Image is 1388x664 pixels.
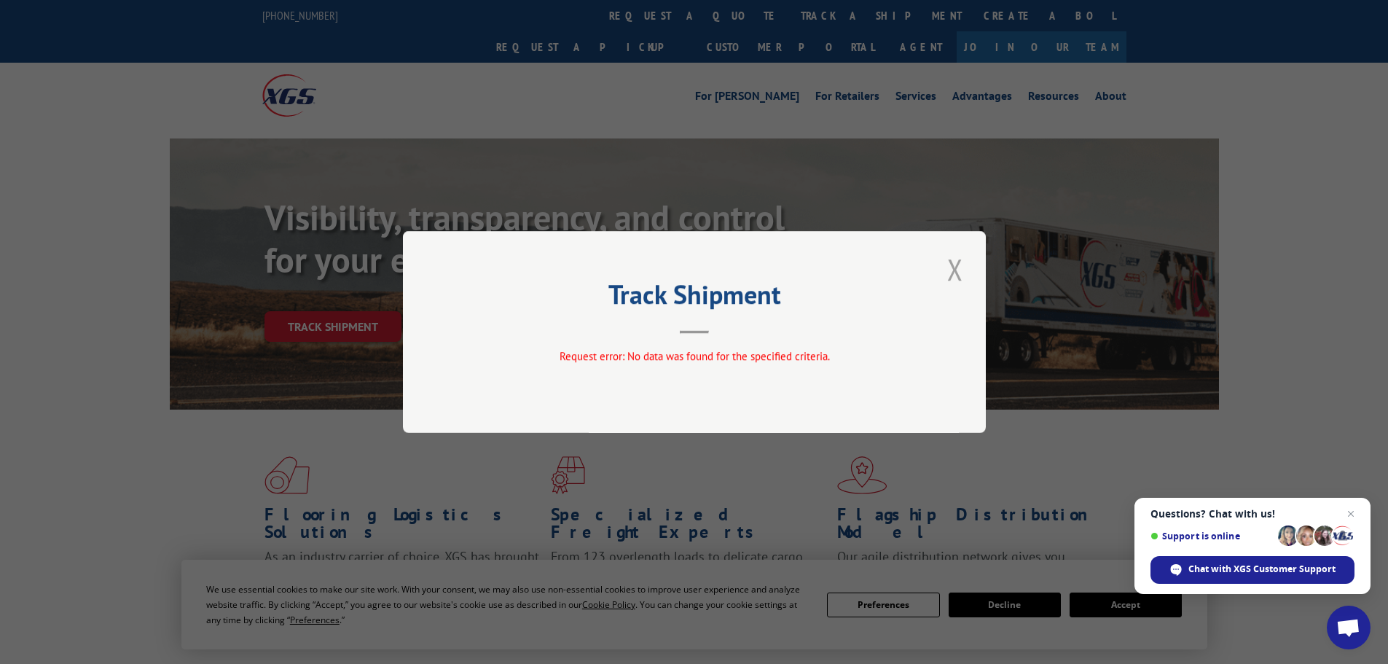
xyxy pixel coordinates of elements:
button: Close modal [943,249,968,289]
h2: Track Shipment [476,284,913,312]
a: Open chat [1327,606,1371,649]
span: Questions? Chat with us! [1150,508,1354,520]
span: Support is online [1150,531,1273,542]
span: Chat with XGS Customer Support [1150,556,1354,584]
span: Request error: No data was found for the specified criteria. [559,349,829,363]
span: Chat with XGS Customer Support [1188,563,1336,576]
